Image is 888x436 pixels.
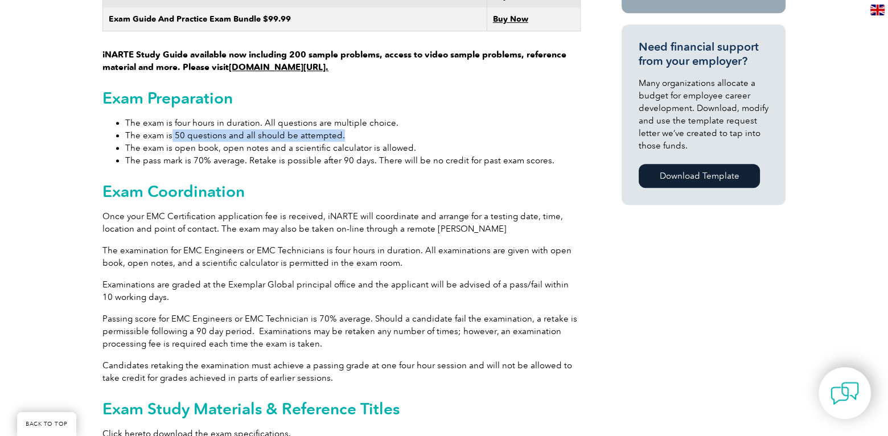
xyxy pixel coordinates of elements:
[102,359,581,384] p: Candidates retaking the examination must achieve a passing grade at one four hour session and wil...
[102,244,581,269] p: The examination for EMC Engineers or EMC Technicians is four hours in duration. All examinations ...
[639,77,768,152] p: Many organizations allocate a budget for employee career development. Download, modify and use th...
[125,154,581,167] li: The pass mark is 70% average. Retake is possible after 90 days. There will be no credit for past ...
[870,5,885,15] img: en
[102,278,581,303] p: Examinations are graded at the Exemplar Global principal office and the applicant will be advised...
[125,129,581,142] li: The exam is 50 questions and all should be attempted.
[639,164,760,188] a: Download Template
[102,210,581,235] p: Once your EMC Certification application fee is received, iNARTE will coordinate and arrange for a...
[831,379,859,408] img: contact-chat.png
[102,50,566,72] strong: iNARTE Study Guide available now including 200 sample problems, access to video sample problems, ...
[125,142,581,154] li: The exam is open book, open notes and a scientific calculator is allowed.
[102,312,581,350] p: Passing score for EMC Engineers or EMC Technician is 70% average. Should a candidate fail the exa...
[109,14,291,24] strong: Exam Guide And Practice Exam Bundle $99.99
[639,40,768,68] h3: Need financial support from your employer?
[102,182,581,200] h2: Exam Coordination
[17,412,76,436] a: BACK TO TOP
[229,62,328,72] a: [DOMAIN_NAME][URL].
[125,117,581,129] li: The exam is four hours in duration. All questions are multiple choice.
[102,89,581,107] h2: Exam Preparation
[493,14,528,24] a: Buy Now
[102,400,581,418] h2: Exam Study Materials & Reference Titles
